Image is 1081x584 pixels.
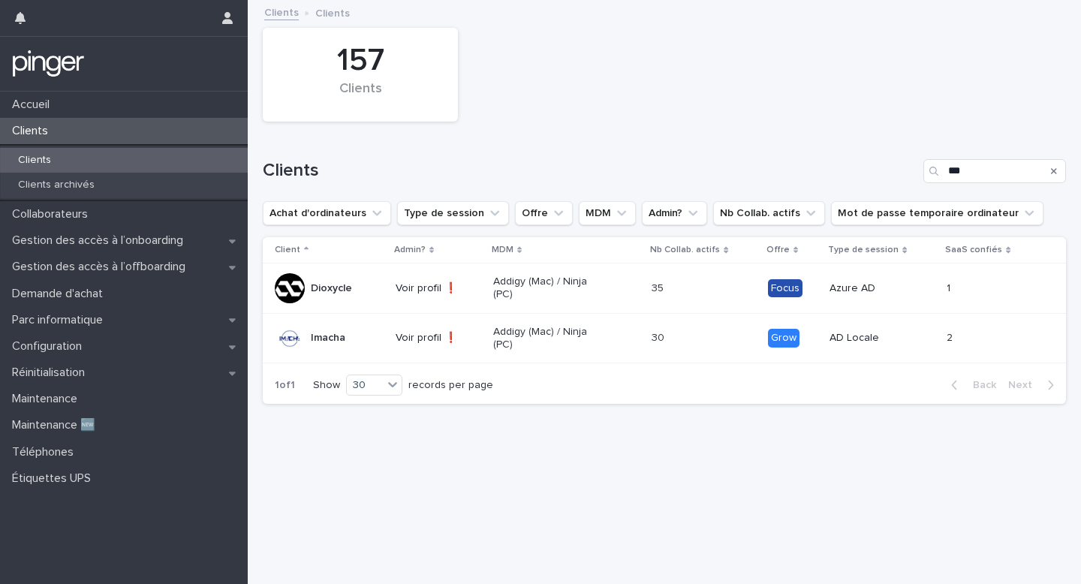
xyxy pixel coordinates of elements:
[6,179,107,191] p: Clients archivés
[493,326,601,351] p: Addigy (Mac) / Ninja (PC)
[313,379,340,392] p: Show
[347,378,383,393] div: 30
[6,471,103,486] p: Étiquettes UPS
[397,201,509,225] button: Type de session
[6,124,60,138] p: Clients
[964,380,996,390] span: Back
[493,275,601,301] p: Addigy (Mac) / Ninja (PC)
[6,154,63,167] p: Clients
[492,242,513,258] p: MDM
[396,332,481,345] p: Voir profil ❗
[315,4,350,20] p: Clients
[768,279,802,298] div: Focus
[6,366,97,380] p: Réinitialisation
[263,263,1066,314] tr: DioxycleVoir profil ❗Addigy (Mac) / Ninja (PC)3535 FocusAzure AD11
[263,313,1066,363] tr: ImachaVoir profil ❗Addigy (Mac) / Ninja (PC)3030 GrowAD Locale22
[947,279,953,295] p: 1
[1002,378,1066,392] button: Next
[6,445,86,459] p: Téléphones
[6,260,197,274] p: Gestion des accès à l’offboarding
[6,287,115,301] p: Demande d'achat
[713,201,825,225] button: Nb Collab. actifs
[831,201,1043,225] button: Mot de passe temporaire ordinateur
[6,313,115,327] p: Parc informatique
[579,201,636,225] button: MDM
[830,332,935,345] p: AD Locale
[264,3,299,20] a: Clients
[6,233,195,248] p: Gestion des accès à l’onboarding
[947,329,956,345] p: 2
[6,392,89,406] p: Maintenance
[642,201,707,225] button: Admin?
[263,201,391,225] button: Achat d'ordinateurs
[396,282,481,295] p: Voir profil ❗
[768,329,799,348] div: Grow
[6,207,100,221] p: Collaborateurs
[311,332,345,345] p: Imacha
[652,279,667,295] p: 35
[6,339,94,354] p: Configuration
[263,160,917,182] h1: Clients
[766,242,790,258] p: Offre
[275,242,300,258] p: Client
[939,378,1002,392] button: Back
[1008,380,1041,390] span: Next
[923,159,1066,183] input: Search
[828,242,899,258] p: Type de session
[6,418,107,432] p: Maintenance 🆕
[650,242,720,258] p: Nb Collab. actifs
[288,42,432,80] div: 157
[12,49,85,79] img: mTgBEunGTSyRkCgitkcU
[263,367,307,404] p: 1 of 1
[408,379,493,392] p: records per page
[6,98,62,112] p: Accueil
[652,329,667,345] p: 30
[830,282,935,295] p: Azure AD
[288,81,432,113] div: Clients
[515,201,573,225] button: Offre
[311,282,352,295] p: Dioxycle
[945,242,1002,258] p: SaaS confiés
[394,242,426,258] p: Admin?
